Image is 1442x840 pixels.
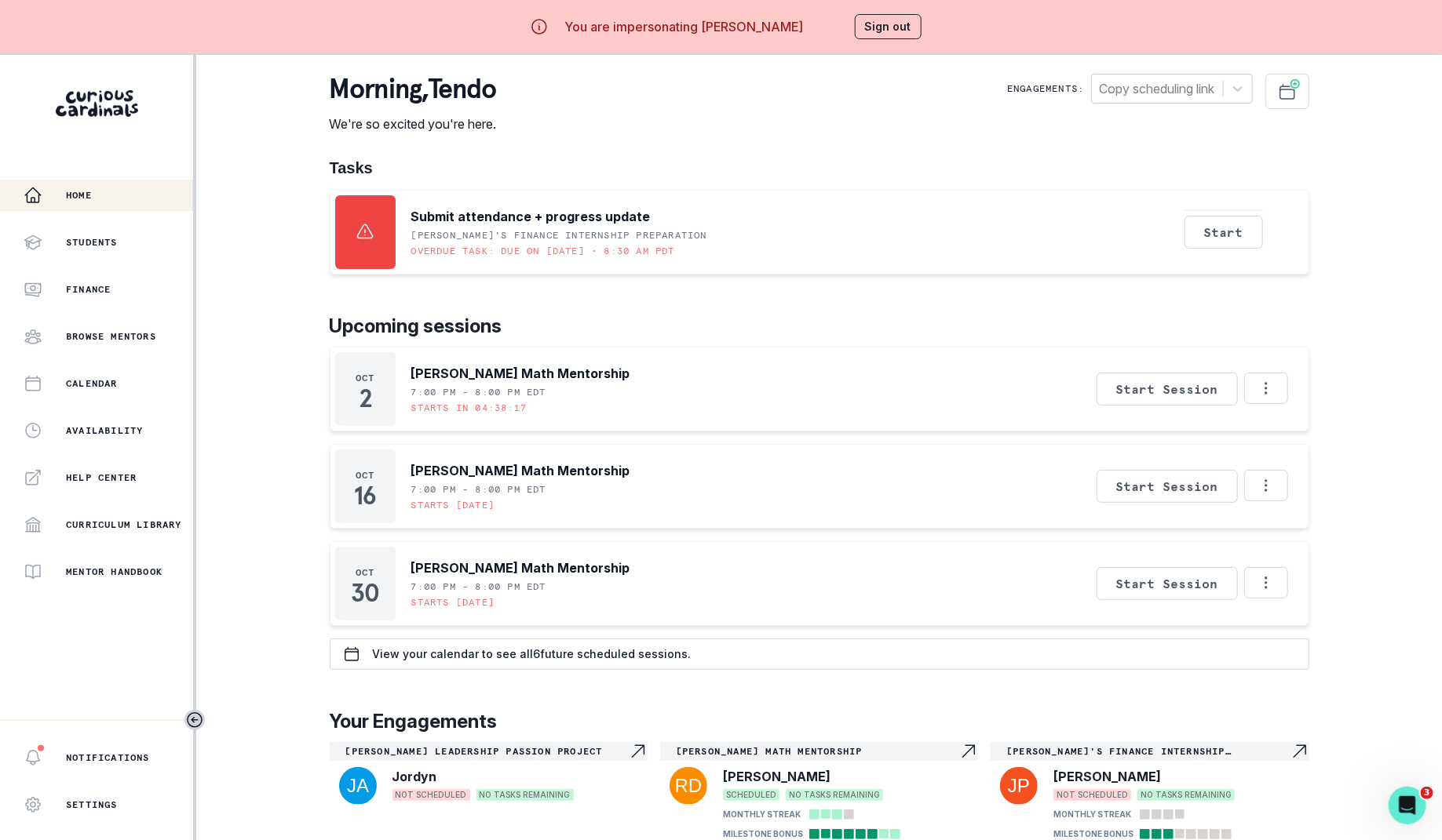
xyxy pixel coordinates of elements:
span: NO TASKS REMAINING [786,789,883,801]
p: 30 [351,585,378,601]
p: MILESTONE BONUS [1053,828,1134,840]
div: Copy scheduling link [1100,79,1215,98]
p: [PERSON_NAME] Math Mentorship [411,461,630,480]
p: Mentor Handbook [66,565,162,578]
span: NOT SCHEDULED [392,789,470,801]
p: MONTHLY STREAK [723,809,801,820]
button: Toggle sidebar [184,710,205,730]
p: Calendar [66,377,118,390]
button: Options [1244,567,1288,598]
p: [PERSON_NAME]'s Finance Internship Preparation [411,229,707,242]
p: [PERSON_NAME] [1053,767,1161,786]
p: Engagements: [1007,82,1084,95]
button: Start Session [1097,567,1238,600]
img: svg [1000,767,1038,805]
span: SCHEDULED [723,789,779,801]
p: [PERSON_NAME] Math Mentorship [676,745,959,758]
p: Help Center [66,471,137,484]
p: Oct [356,372,375,384]
p: 7:00 PM - 8:00 PM EDT [411,386,546,398]
p: [PERSON_NAME] Math Mentorship [411,364,630,383]
p: Oct [356,566,375,579]
svg: Navigate to engagement page [959,742,978,761]
p: Jordyn [392,767,437,786]
p: [PERSON_NAME] Math Mentorship [411,558,630,577]
button: Schedule Sessions [1265,74,1309,109]
p: MILESTONE BONUS [723,828,803,840]
iframe: Intercom live chat [1389,787,1426,824]
p: View your calendar to see all 6 future scheduled sessions. [373,648,692,660]
span: NOT SCHEDULED [1053,789,1131,801]
p: 7:00 PM - 8:00 PM EDT [411,483,546,496]
p: 16 [354,488,375,504]
svg: Navigate to engagement page [1290,742,1309,761]
p: Starts [DATE] [411,499,495,511]
p: 7:00 PM - 8:00 PM EDT [411,580,546,593]
p: 2 [360,391,371,406]
button: Sign out [855,14,922,39]
img: svg [670,767,707,805]
button: Options [1244,470,1288,501]
h1: Tasks [330,158,1309,177]
p: Finance [66,283,111,296]
p: Upcoming sessions [330,312,1309,340]
span: NO TASKS REMAINING [1137,789,1235,801]
p: We're so excited you're here. [330,115,497,133]
p: Home [66,189,92,202]
p: Notifications [66,751,150,764]
p: Overdue task: Due on [DATE] • 8:30 AM PDT [411,245,675,257]
p: [PERSON_NAME] Leadership Passion Project [345,745,629,758]
p: Starts [DATE] [411,596,495,609]
p: Oct [356,469,375,482]
p: [PERSON_NAME] [723,767,831,786]
span: NO TASKS REMAINING [476,789,574,801]
img: svg [339,767,377,805]
p: MONTHLY STREAK [1053,809,1131,820]
p: [PERSON_NAME]'s Finance Internship Preparation [1006,745,1290,758]
button: Start [1185,216,1263,249]
p: Availability [66,424,143,437]
span: 3 [1421,787,1433,799]
p: Settings [66,798,118,811]
p: Starts in 04:38:17 [411,402,528,414]
p: Your Engagements [330,707,1309,736]
p: Submit attendance + progress update [411,207,651,226]
p: Curriculum Library [66,518,182,531]
button: Options [1244,373,1288,404]
button: Start Session [1097,470,1238,503]
img: Curious Cardinals Logo [56,90,138,117]
a: [PERSON_NAME] Leadership Passion ProjectNavigate to engagement pageJordynNOT SCHEDULEDNO TASKS RE... [330,742,648,808]
p: Students [66,236,118,249]
svg: Navigate to engagement page [629,742,648,761]
p: morning , Tendo [330,74,497,105]
button: Start Session [1097,373,1238,405]
p: You are impersonating [PERSON_NAME] [564,17,803,36]
p: Browse Mentors [66,330,156,343]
